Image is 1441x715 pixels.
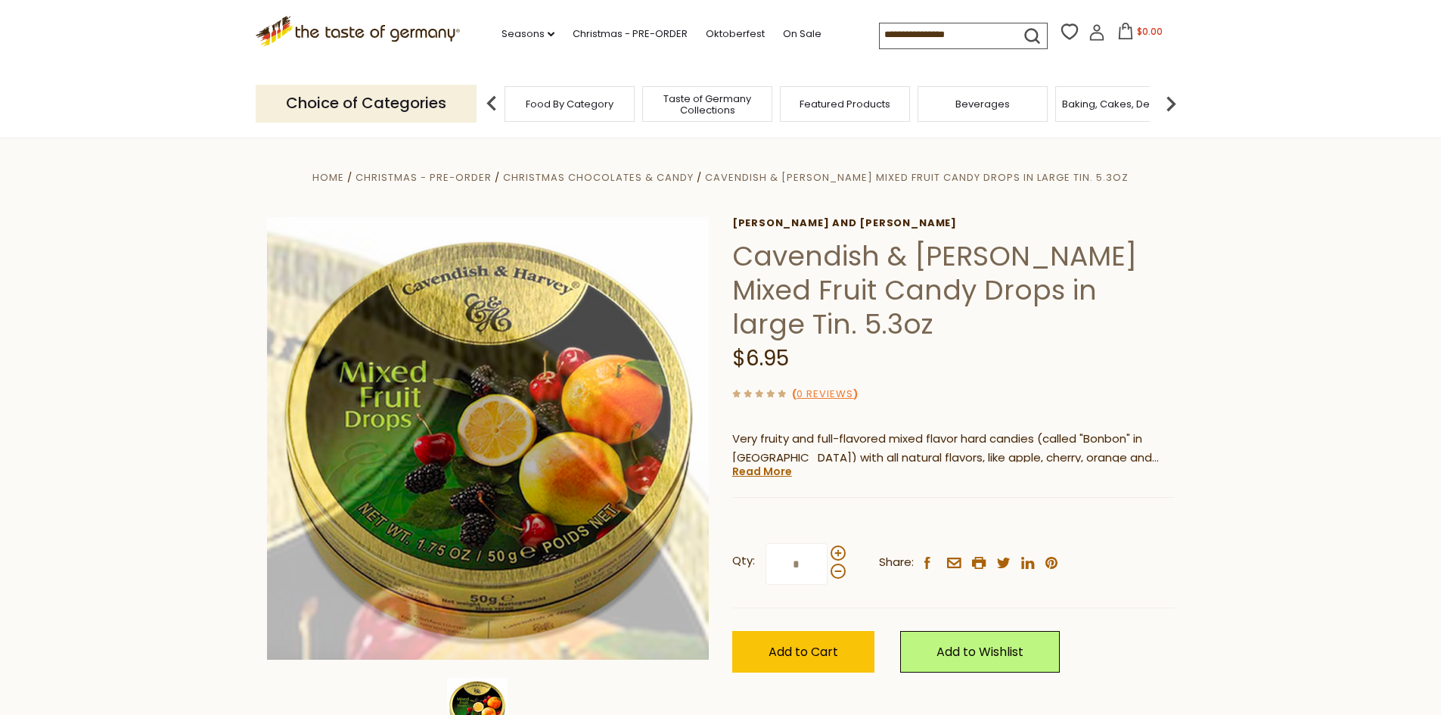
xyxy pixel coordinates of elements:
[783,26,821,42] a: On Sale
[706,26,765,42] a: Oktoberfest
[732,217,1175,229] a: [PERSON_NAME] and [PERSON_NAME]
[503,170,693,185] a: Christmas Chocolates & Candy
[900,631,1060,673] a: Add to Wishlist
[502,26,554,42] a: Seasons
[312,170,344,185] a: Home
[477,89,507,119] img: previous arrow
[732,344,789,373] span: $6.95
[732,552,755,570] strong: Qty:
[267,217,710,660] img: Cavendish & Harvey Mixed Fruit Candy Drops in large Tin. 5.3oz
[769,643,838,661] span: Add to Cart
[1062,98,1179,110] a: Baking, Cakes, Desserts
[879,553,914,572] span: Share:
[356,170,492,185] a: Christmas - PRE-ORDER
[792,387,858,401] span: ( )
[797,387,853,403] a: 0 Reviews
[732,464,792,479] a: Read More
[256,85,477,122] p: Choice of Categories
[732,239,1175,341] h1: Cavendish & [PERSON_NAME] Mixed Fruit Candy Drops in large Tin. 5.3oz
[732,430,1175,468] p: Very fruity and full-flavored mixed flavor hard candies (called "Bonbon" in [GEOGRAPHIC_DATA]) wi...
[1108,23,1172,45] button: $0.00
[647,93,768,116] a: Taste of Germany Collections
[766,543,828,585] input: Qty:
[573,26,688,42] a: Christmas - PRE-ORDER
[955,98,1010,110] a: Beverages
[1137,25,1163,38] span: $0.00
[526,98,613,110] a: Food By Category
[705,170,1129,185] a: Cavendish & [PERSON_NAME] Mixed Fruit Candy Drops in large Tin. 5.3oz
[732,631,874,673] button: Add to Cart
[800,98,890,110] a: Featured Products
[1156,89,1186,119] img: next arrow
